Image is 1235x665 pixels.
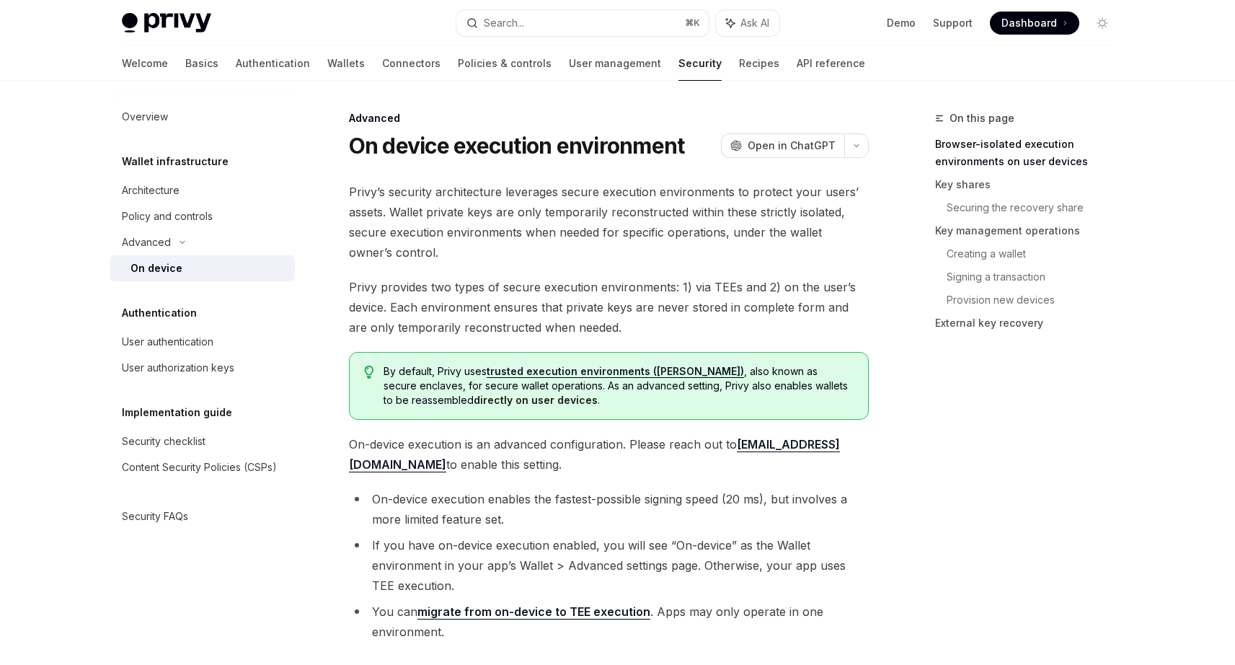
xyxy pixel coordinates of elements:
a: Overview [110,104,295,130]
li: You can . Apps may only operate in one environment. [349,602,869,642]
a: Welcome [122,46,168,81]
div: Security checklist [122,433,205,450]
a: Wallets [327,46,365,81]
a: User management [569,46,661,81]
a: Provision new devices [947,289,1125,312]
a: Dashboard [990,12,1079,35]
a: Key management operations [935,219,1125,242]
a: Security FAQs [110,503,295,529]
a: Policy and controls [110,203,295,229]
div: On device [130,260,182,277]
h5: Implementation guide [122,404,232,421]
span: Dashboard [1001,16,1057,30]
a: User authorization keys [110,355,295,381]
span: Privy provides two types of secure execution environments: 1) via TEEs and 2) on the user’s devic... [349,277,869,338]
div: Policy and controls [122,208,213,225]
a: Recipes [739,46,779,81]
a: API reference [797,46,865,81]
a: Security checklist [110,428,295,454]
span: Ask AI [740,16,769,30]
a: Connectors [382,46,441,81]
span: By default, Privy uses , also known as secure enclaves, for secure wallet operations. As an advan... [384,364,853,408]
a: Policies & controls [458,46,552,81]
button: Toggle dark mode [1091,12,1114,35]
a: Signing a transaction [947,265,1125,289]
div: Advanced [122,234,171,251]
button: Ask AI [716,10,779,36]
a: Security [678,46,722,81]
a: trusted execution environments ([PERSON_NAME]) [487,365,744,378]
a: Securing the recovery share [947,196,1125,219]
span: ⌘ K [685,17,700,29]
h5: Wallet infrastructure [122,153,229,170]
a: External key recovery [935,312,1125,335]
a: User authentication [110,329,295,355]
a: Key shares [935,173,1125,196]
div: Security FAQs [122,508,188,525]
div: User authentication [122,333,213,351]
h5: Authentication [122,304,197,322]
a: Basics [185,46,218,81]
img: light logo [122,13,211,33]
div: Advanced [349,111,869,125]
span: Privy’s security architecture leverages secure execution environments to protect your users’ asse... [349,182,869,263]
div: Search... [484,14,524,32]
div: Overview [122,108,168,125]
h1: On device execution environment [349,133,685,159]
a: Demo [887,16,916,30]
button: Open in ChatGPT [721,133,844,158]
a: migrate from on-device to TEE execution [417,604,650,620]
a: On device [110,255,295,281]
div: User authorization keys [122,359,234,376]
span: Open in ChatGPT [748,138,836,153]
a: Browser-isolated execution environments on user devices [935,133,1125,173]
li: If you have on-device execution enabled, you will see “On-device” as the Wallet environment in yo... [349,535,869,596]
span: On this page [950,110,1014,127]
div: Architecture [122,182,180,199]
span: On-device execution is an advanced configuration. Please reach out to to enable this setting. [349,434,869,475]
a: Authentication [236,46,310,81]
strong: directly on user devices [474,394,598,406]
svg: Tip [364,366,374,379]
a: Content Security Policies (CSPs) [110,454,295,480]
button: Search...⌘K [456,10,709,36]
a: Architecture [110,177,295,203]
a: Creating a wallet [947,242,1125,265]
div: Content Security Policies (CSPs) [122,459,277,476]
a: Support [933,16,973,30]
li: On-device execution enables the fastest-possible signing speed (20 ms), but involves a more limit... [349,489,869,529]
